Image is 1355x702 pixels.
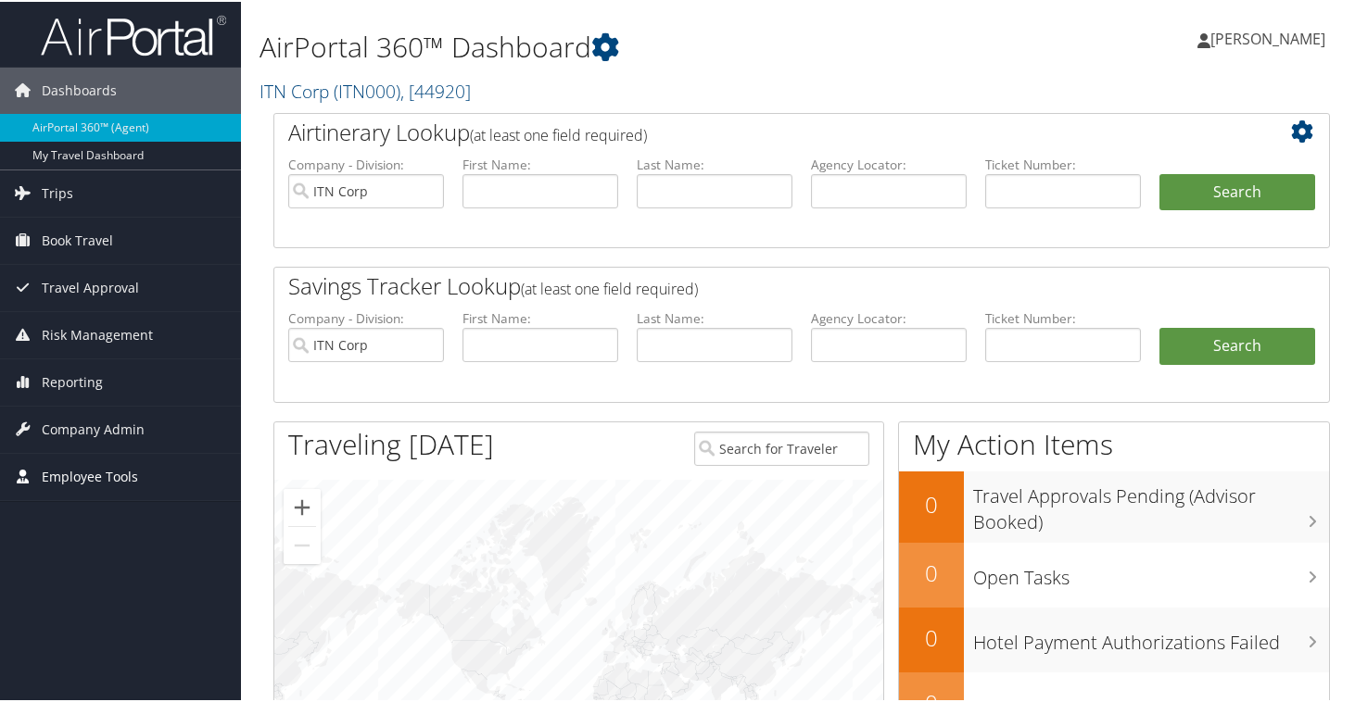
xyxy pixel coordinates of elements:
[985,154,1141,172] label: Ticket Number:
[284,525,321,562] button: Zoom out
[899,470,1329,541] a: 0Travel Approvals Pending (Advisor Booked)
[288,307,444,326] label: Company - Division:
[400,77,471,102] span: , [ 44920 ]
[42,357,103,404] span: Reporting
[42,310,153,357] span: Risk Management
[637,154,792,172] label: Last Name:
[260,77,471,102] a: ITN Corp
[1197,9,1344,65] a: [PERSON_NAME]
[637,307,792,326] label: Last Name:
[42,66,117,112] span: Dashboards
[41,12,226,56] img: airportal-logo.png
[288,423,494,462] h1: Traveling [DATE]
[811,307,967,326] label: Agency Locator:
[288,269,1227,300] h2: Savings Tracker Lookup
[1210,27,1325,47] span: [PERSON_NAME]
[899,541,1329,606] a: 0Open Tasks
[284,487,321,524] button: Zoom in
[288,326,444,360] input: search accounts
[470,123,647,144] span: (at least one field required)
[811,154,967,172] label: Agency Locator:
[42,405,145,451] span: Company Admin
[288,154,444,172] label: Company - Division:
[462,307,618,326] label: First Name:
[973,472,1329,533] h3: Travel Approvals Pending (Advisor Booked)
[973,554,1329,589] h3: Open Tasks
[985,307,1141,326] label: Ticket Number:
[694,430,869,464] input: Search for Traveler
[42,216,113,262] span: Book Travel
[1159,172,1315,209] button: Search
[973,619,1329,654] h3: Hotel Payment Authorizations Failed
[899,487,964,519] h2: 0
[334,77,400,102] span: ( ITN000 )
[288,115,1227,146] h2: Airtinerary Lookup
[42,263,139,309] span: Travel Approval
[899,606,1329,671] a: 0Hotel Payment Authorizations Failed
[462,154,618,172] label: First Name:
[899,423,1329,462] h1: My Action Items
[260,26,982,65] h1: AirPortal 360™ Dashboard
[1159,326,1315,363] a: Search
[899,621,964,652] h2: 0
[42,169,73,215] span: Trips
[899,556,964,587] h2: 0
[521,277,698,297] span: (at least one field required)
[42,452,138,498] span: Employee Tools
